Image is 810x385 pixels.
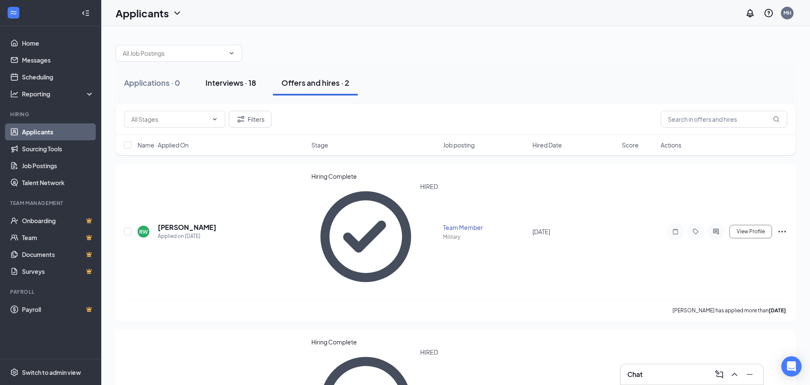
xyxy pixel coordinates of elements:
[211,116,218,123] svg: ChevronDown
[311,141,328,149] span: Stage
[532,228,550,235] span: [DATE]
[22,52,94,68] a: Messages
[670,228,680,235] svg: Note
[22,174,94,191] a: Talent Network
[22,301,94,318] a: PayrollCrown
[729,369,740,380] svg: ChevronUp
[10,288,92,295] div: Payroll
[139,228,148,235] div: RW
[158,223,216,232] h5: [PERSON_NAME]
[123,49,225,58] input: All Job Postings
[10,111,92,118] div: Hiring
[9,8,18,17] svg: WorkstreamLogo
[22,263,94,280] a: SurveysCrown
[661,111,787,128] input: Search in offers and hires
[81,9,90,17] svg: Collapse
[672,307,787,314] p: [PERSON_NAME] has applied more than .
[10,199,92,207] div: Team Management
[172,8,182,18] svg: ChevronDown
[532,141,562,149] span: Hired Date
[158,232,216,240] div: Applied on [DATE]
[743,368,756,381] button: Minimize
[22,123,94,140] a: Applicants
[22,140,94,157] a: Sourcing Tools
[713,368,726,381] button: ComposeMessage
[714,369,724,380] svg: ComposeMessage
[116,6,169,20] h1: Applicants
[22,368,81,377] div: Switch to admin view
[773,116,780,123] svg: MagnifyingGlass
[622,141,639,149] span: Score
[737,229,765,235] span: View Profile
[781,356,802,377] div: Open Intercom Messenger
[311,182,420,291] svg: CheckmarkCircle
[138,141,189,149] span: Name · Applied On
[311,338,438,346] div: Hiring Complete
[10,90,19,98] svg: Analysis
[783,9,791,16] div: MH
[311,172,438,180] div: Hiring Complete
[281,77,349,88] div: Offers and hires · 2
[22,35,94,52] a: Home
[205,77,256,88] div: Interviews · 18
[745,8,755,18] svg: Notifications
[769,307,786,314] b: [DATE]
[10,368,19,377] svg: Settings
[627,370,643,379] h3: Chat
[745,369,755,380] svg: Minimize
[777,227,787,237] svg: Ellipses
[443,223,527,232] div: Team Member
[711,228,721,235] svg: ActiveChat
[131,115,208,124] input: All Stages
[728,368,741,381] button: ChevronUp
[22,68,94,85] a: Scheduling
[661,141,681,149] span: Actions
[22,157,94,174] a: Job Postings
[764,8,774,18] svg: QuestionInfo
[22,212,94,229] a: OnboardingCrown
[229,111,272,128] button: Filter Filters
[691,228,701,235] svg: Tag
[236,114,246,124] svg: Filter
[124,77,180,88] div: Applications · 0
[22,229,94,246] a: TeamCrown
[420,182,438,291] div: HIRED
[228,50,235,57] svg: ChevronDown
[443,141,475,149] span: Job posting
[22,246,94,263] a: DocumentsCrown
[22,90,94,98] div: Reporting
[729,225,772,238] button: View Profile
[443,233,527,240] div: Military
